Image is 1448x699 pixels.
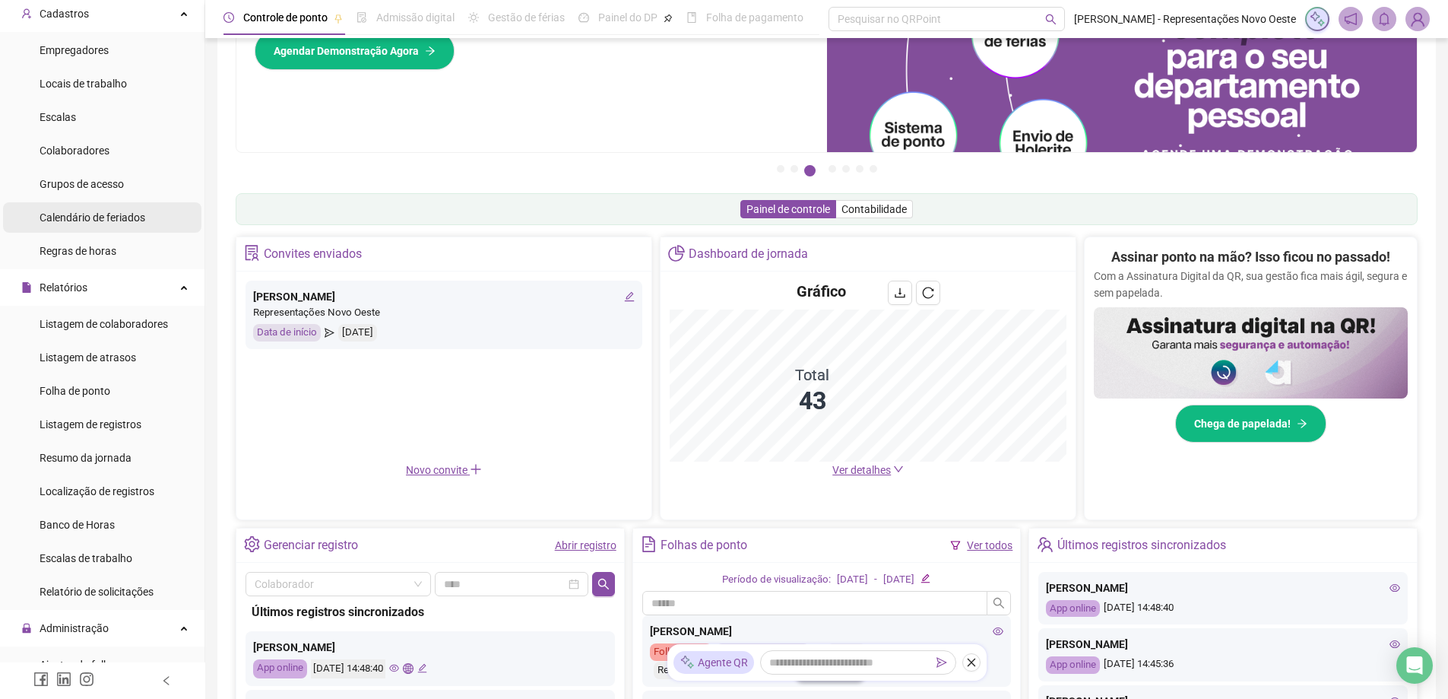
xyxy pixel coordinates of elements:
[842,165,850,173] button: 5
[33,672,49,687] span: facebook
[274,43,419,59] span: Agendar Demonstração Agora
[689,241,808,267] div: Dashboard de jornada
[243,11,328,24] span: Controle de ponto
[654,662,788,679] div: Representações Novo Oeste
[650,623,1004,640] div: [PERSON_NAME]
[264,532,358,558] div: Gerenciar registro
[40,418,141,431] span: Listagem de registros
[255,32,455,70] button: Agendar Demonstração Agora
[598,11,657,24] span: Painel do DP
[1046,600,1100,618] div: App online
[425,46,436,56] span: arrow-right
[967,539,1012,551] a: Ver todos
[488,11,565,24] span: Gestão de férias
[883,572,914,588] div: [DATE]
[40,78,127,90] span: Locais de trabalho
[706,11,803,24] span: Folha de pagamento
[668,245,684,261] span: pie-chart
[253,324,321,342] div: Data de início
[40,245,116,257] span: Regras de horas
[244,245,260,261] span: solution
[746,203,830,215] span: Painel de controle
[40,485,154,497] span: Localização de registros
[832,464,891,476] span: Ver detalhes
[470,463,482,475] span: plus
[311,659,385,678] div: [DATE] 14:48:40
[1046,600,1400,618] div: [DATE] 14:48:40
[1057,532,1226,558] div: Últimos registros sincronizados
[624,291,635,302] span: edit
[1344,12,1358,26] span: notification
[829,165,836,173] button: 4
[40,622,109,634] span: Administração
[40,318,168,330] span: Listagem de colaboradores
[791,165,798,173] button: 2
[40,44,109,56] span: Empregadores
[578,12,589,23] span: dashboard
[1406,8,1429,30] img: 7715
[40,385,110,397] span: Folha de ponto
[338,324,377,342] div: [DATE]
[1094,268,1408,301] p: Com a Assinatura Digital da QR, sua gestão fica mais ágil, segura e sem papelada.
[40,351,136,364] span: Listagem de atrasos
[252,602,609,621] div: Últimos registros sincronizados
[650,643,712,661] div: Folha aberta
[1046,656,1400,674] div: [DATE] 14:45:36
[21,282,32,293] span: file
[722,572,831,588] div: Período de visualização:
[1037,536,1053,552] span: team
[993,626,1003,637] span: eye
[403,663,413,673] span: global
[79,672,94,687] span: instagram
[597,578,610,590] span: search
[1297,418,1307,429] span: arrow-right
[870,165,877,173] button: 7
[40,552,132,564] span: Escalas de trabalho
[40,281,87,294] span: Relatórios
[1046,580,1400,596] div: [PERSON_NAME]
[1377,12,1391,26] span: bell
[253,288,635,305] div: [PERSON_NAME]
[40,452,131,464] span: Resumo da jornada
[1194,415,1291,432] span: Chega de papelada!
[664,14,673,23] span: pushpin
[40,178,124,190] span: Grupos de acesso
[253,659,307,678] div: App online
[1175,405,1326,443] button: Chega de papelada!
[1046,636,1400,653] div: [PERSON_NAME]
[1046,656,1100,674] div: App online
[468,12,479,23] span: sun
[40,145,109,157] span: Colaboradores
[40,519,115,531] span: Banco de Horas
[922,287,934,299] span: reload
[856,165,863,173] button: 6
[777,165,784,173] button: 1
[334,14,343,23] span: pushpin
[680,655,695,671] img: sparkle-icon.fc2bf0ac1784a2077858766a79e2daf3.svg
[325,324,334,342] span: send
[356,12,367,23] span: file-done
[555,539,616,551] a: Abrir registro
[1074,11,1296,27] span: [PERSON_NAME] - Representações Novo Oeste
[21,623,32,634] span: lock
[797,281,846,302] h4: Gráfico
[1396,647,1433,684] div: Open Intercom Messenger
[161,675,172,686] span: left
[832,464,904,476] a: Ver detalhes down
[40,8,89,20] span: Cadastros
[804,165,816,176] button: 3
[950,540,961,551] span: filter
[1309,11,1326,27] img: sparkle-icon.fc2bf0ac1784a2077858766a79e2daf3.svg
[1389,639,1400,650] span: eye
[920,573,930,583] span: edit
[253,639,607,656] div: [PERSON_NAME]
[893,464,904,475] span: down
[641,536,657,552] span: file-text
[837,572,868,588] div: [DATE]
[894,287,906,299] span: download
[993,597,1005,609] span: search
[661,532,747,558] div: Folhas de ponto
[406,464,482,476] span: Novo convite
[1094,307,1408,399] img: banner%2F02c71560-61a6-44d4-94b9-c8ab97240462.png
[936,657,947,668] span: send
